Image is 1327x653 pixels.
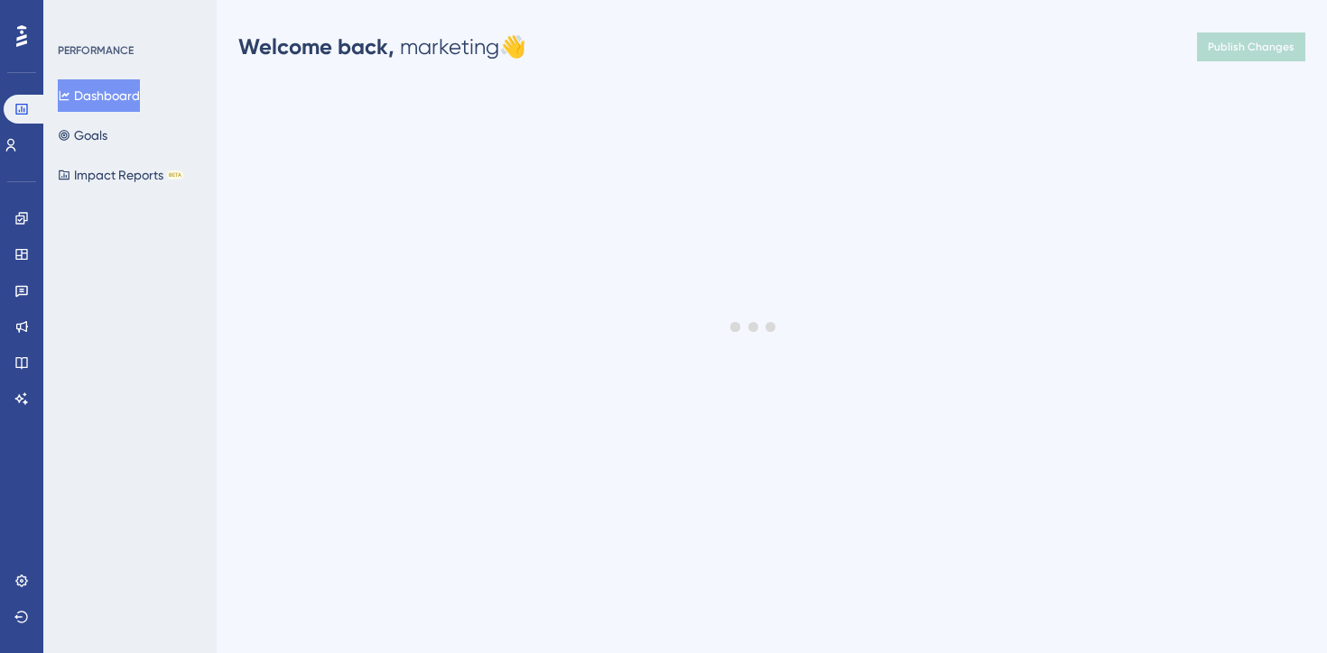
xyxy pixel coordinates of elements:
button: Dashboard [58,79,140,112]
button: Publish Changes [1197,32,1305,61]
span: Welcome back, [238,33,394,60]
div: PERFORMANCE [58,43,134,58]
button: Impact ReportsBETA [58,159,183,191]
span: Publish Changes [1208,40,1295,54]
div: marketing 👋 [238,32,526,61]
button: Goals [58,119,107,152]
div: BETA [167,170,183,179]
